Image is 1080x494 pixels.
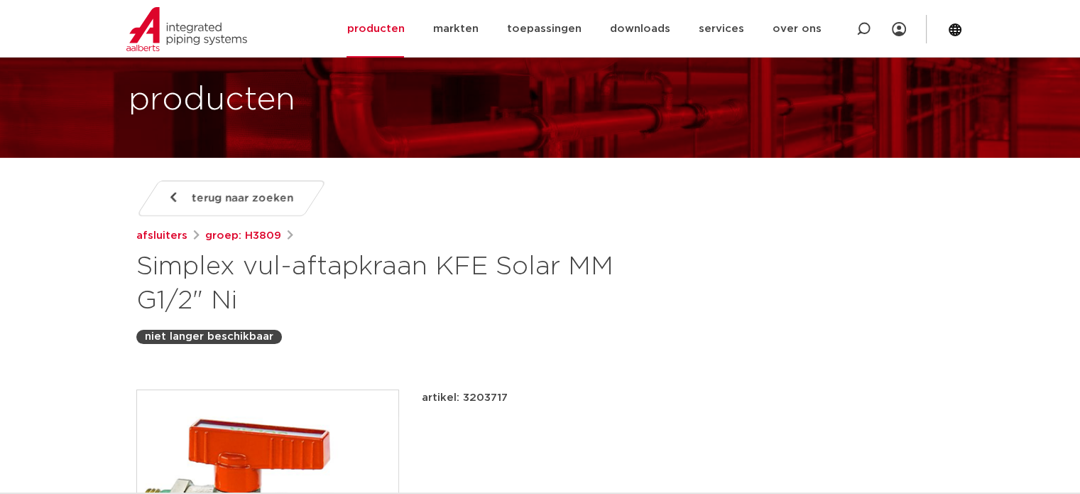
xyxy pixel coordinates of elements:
[422,390,508,407] p: artikel: 3203717
[129,77,295,123] h1: producten
[136,250,670,318] h1: Simplex vul-aftapkraan KFE Solar MM G1/2" Ni
[205,227,281,245] a: groep: H3809
[136,181,326,216] a: terug naar zoeken
[192,187,293,210] span: terug naar zoeken
[145,328,273,345] p: niet langer beschikbaar
[136,227,187,245] a: afsluiters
